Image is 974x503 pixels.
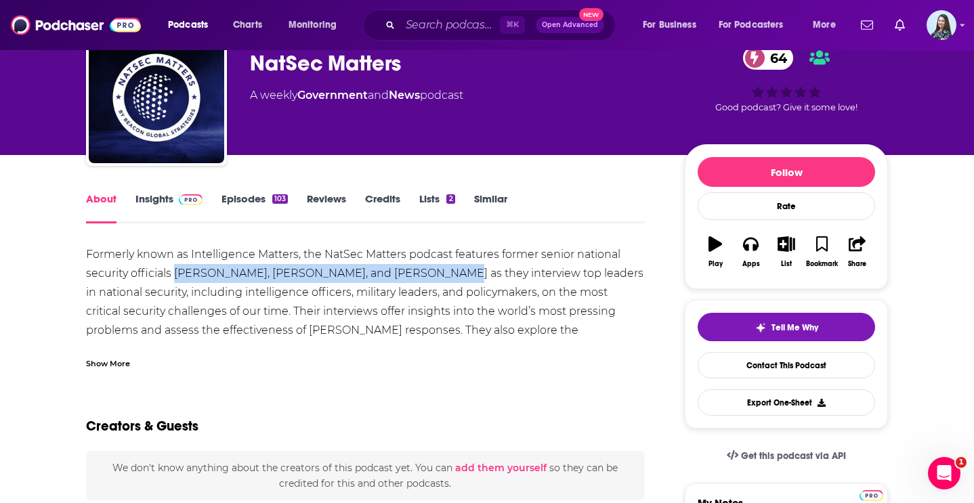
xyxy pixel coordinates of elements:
button: Share [840,227,875,276]
a: Show notifications dropdown [855,14,878,37]
a: 64 [743,46,794,70]
img: Podchaser - Follow, Share and Rate Podcasts [11,12,141,38]
div: 64Good podcast? Give it some love! [685,37,888,121]
span: Good podcast? Give it some love! [715,102,857,112]
span: For Podcasters [719,16,784,35]
button: List [769,227,804,276]
a: Episodes103 [221,192,288,223]
span: 1 [956,457,967,468]
div: List [781,260,792,268]
span: Monitoring [289,16,337,35]
button: open menu [710,14,803,36]
img: User Profile [927,10,956,40]
div: Rate [698,192,875,220]
img: Podchaser Pro [179,194,203,205]
button: Follow [698,157,875,187]
span: We don't know anything about the creators of this podcast yet . You can so they can be credited f... [112,462,618,489]
span: Podcasts [168,16,208,35]
button: Play [698,227,733,276]
input: Search podcasts, credits, & more... [400,14,500,36]
span: Logged in as brookefortierpr [927,10,956,40]
span: More [813,16,836,35]
button: open menu [279,14,354,36]
img: tell me why sparkle [755,322,766,333]
div: A weekly podcast [250,87,463,104]
div: Share [848,260,866,268]
div: 2 [446,194,454,204]
a: Reviews [307,192,346,223]
img: Podchaser Pro [860,490,883,501]
a: Charts [224,14,270,36]
button: Export One-Sheet [698,389,875,416]
span: Charts [233,16,262,35]
button: add them yourself [455,462,547,473]
button: Apps [733,227,768,276]
button: Open AdvancedNew [536,17,604,33]
span: Open Advanced [542,22,598,28]
a: About [86,192,117,223]
button: open menu [158,14,226,36]
div: Play [708,260,723,268]
div: Apps [742,260,760,268]
button: Show profile menu [927,10,956,40]
span: 64 [757,46,794,70]
button: open menu [803,14,853,36]
button: Bookmark [804,227,839,276]
a: Government [297,89,368,102]
a: Get this podcast via API [716,439,857,473]
span: For Business [643,16,696,35]
a: Pro website [860,488,883,501]
h2: Creators & Guests [86,418,198,435]
span: Tell Me Why [771,322,818,333]
button: tell me why sparkleTell Me Why [698,313,875,341]
iframe: Intercom live chat [928,457,960,489]
a: Show notifications dropdown [889,14,910,37]
img: NatSec Matters [89,28,224,163]
div: Search podcasts, credits, & more... [376,9,629,41]
a: Credits [365,192,400,223]
span: ⌘ K [500,16,525,34]
div: Bookmark [806,260,838,268]
div: 103 [272,194,288,204]
span: New [579,8,604,21]
div: Formerly known as Intelligence Matters, the NatSec Matters podcast features former senior nationa... [86,245,645,397]
span: Get this podcast via API [741,450,846,462]
button: open menu [633,14,713,36]
a: News [389,89,420,102]
a: Contact This Podcast [698,352,875,378]
span: and [368,89,389,102]
a: Similar [474,192,507,223]
a: Lists2 [419,192,454,223]
a: InsightsPodchaser Pro [135,192,203,223]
